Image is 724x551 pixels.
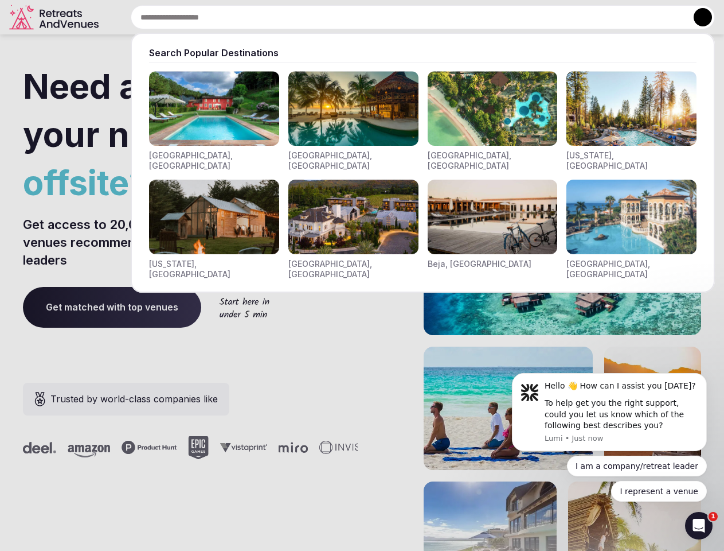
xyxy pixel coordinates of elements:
[566,71,696,146] img: Visit venues for California, USA
[428,259,531,269] div: Beja, [GEOGRAPHIC_DATA]
[566,259,696,279] div: [GEOGRAPHIC_DATA], [GEOGRAPHIC_DATA]
[288,71,418,170] div: Visit venues for Riviera Maya, Mexico
[149,259,279,279] div: [US_STATE], [GEOGRAPHIC_DATA]
[149,46,696,59] div: Search Popular Destinations
[428,180,558,279] div: Visit venues for Beja, Portugal
[149,180,279,254] img: Visit venues for New York, USA
[566,150,696,170] div: [US_STATE], [GEOGRAPHIC_DATA]
[709,512,718,521] span: 1
[428,71,558,146] img: Visit venues for Indonesia, Bali
[685,512,713,540] iframe: Intercom live chat
[288,71,418,146] img: Visit venues for Riviera Maya, Mexico
[288,180,418,279] div: Visit venues for Napa Valley, USA
[566,180,696,279] div: Visit venues for Canarias, Spain
[149,150,279,170] div: [GEOGRAPHIC_DATA], [GEOGRAPHIC_DATA]
[288,150,418,170] div: [GEOGRAPHIC_DATA], [GEOGRAPHIC_DATA]
[428,71,558,170] div: Visit venues for Indonesia, Bali
[428,150,558,170] div: [GEOGRAPHIC_DATA], [GEOGRAPHIC_DATA]
[149,71,279,170] div: Visit venues for Toscana, Italy
[566,71,696,170] div: Visit venues for California, USA
[495,310,724,520] iframe: Intercom notifications message
[428,180,558,254] img: Visit venues for Beja, Portugal
[149,180,279,279] div: Visit venues for New York, USA
[288,259,418,279] div: [GEOGRAPHIC_DATA], [GEOGRAPHIC_DATA]
[288,180,418,254] img: Visit venues for Napa Valley, USA
[149,71,279,146] img: Visit venues for Toscana, Italy
[566,180,696,254] img: Visit venues for Canarias, Spain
